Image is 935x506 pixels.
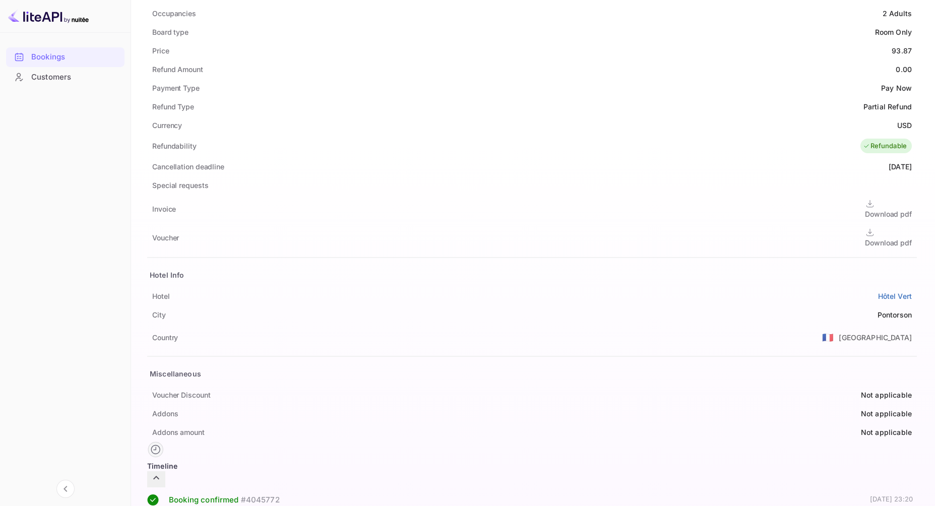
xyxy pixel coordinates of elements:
div: Country [152,332,178,343]
div: Not applicable [861,390,912,400]
div: Pontorson [878,309,912,320]
div: Voucher [152,232,179,243]
div: Bookings [31,51,119,63]
div: Addons amount [152,427,205,437]
div: Room Only [875,27,912,37]
div: City [152,309,166,320]
div: Timeline [147,461,917,471]
div: 93.87 [892,45,912,56]
div: Addons [152,408,178,419]
div: Not applicable [861,427,912,437]
div: Board type [152,27,189,37]
div: [DATE] [889,161,912,172]
div: Refundable [863,141,907,151]
div: Pay Now [881,83,912,93]
div: Price [152,45,169,56]
div: Miscellaneous [150,368,201,379]
div: Refund Type [152,101,194,112]
div: Refund Amount [152,64,203,75]
div: 2 Adults [883,8,912,19]
div: [GEOGRAPHIC_DATA] [839,332,912,343]
button: Collapse navigation [56,480,75,498]
div: Hotel [152,291,170,301]
div: Invoice [152,204,176,214]
div: Voucher Discount [152,390,210,400]
div: Customers [6,68,124,87]
div: USD [897,120,912,131]
div: Booking confirmed [169,494,239,506]
div: Cancellation deadline [152,161,224,172]
a: Hôtel Vert [878,291,912,301]
div: Occupancies [152,8,196,19]
div: Partial Refund [863,101,912,112]
div: 0.00 [896,64,912,75]
span: United States [822,328,834,346]
div: Bookings [6,47,124,67]
div: Currency [152,120,182,131]
div: Customers [31,72,119,83]
div: Download pdf [865,237,912,248]
div: # 4045772 [241,494,280,506]
div: Payment Type [152,83,200,93]
a: Customers [6,68,124,86]
div: Refundability [152,141,197,151]
div: Download pdf [865,209,912,219]
div: Hotel Info [150,270,184,280]
div: Special requests [152,180,208,191]
img: LiteAPI logo [8,8,89,24]
a: Bookings [6,47,124,66]
div: Not applicable [861,408,912,419]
